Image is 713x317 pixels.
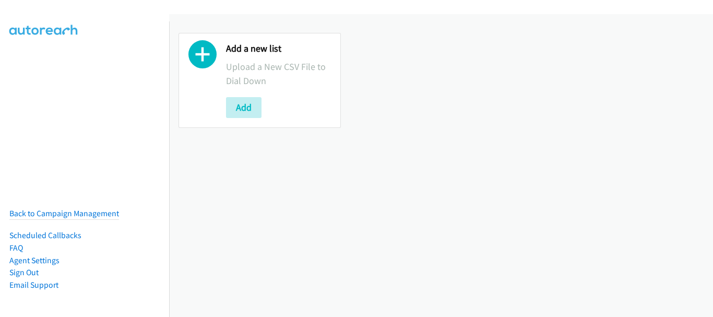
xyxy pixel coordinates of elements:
[226,60,331,88] p: Upload a New CSV File to Dial Down
[9,255,60,265] a: Agent Settings
[9,243,23,253] a: FAQ
[9,208,119,218] a: Back to Campaign Management
[226,97,262,118] button: Add
[9,230,81,240] a: Scheduled Callbacks
[9,280,58,290] a: Email Support
[226,43,331,55] h2: Add a new list
[9,267,39,277] a: Sign Out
